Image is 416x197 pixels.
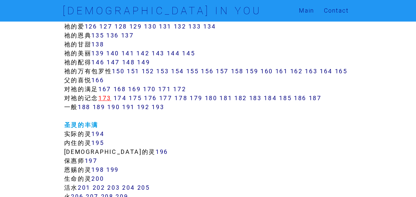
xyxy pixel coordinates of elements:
[121,32,134,39] a: 137
[144,94,157,102] a: 176
[114,94,127,102] a: 174
[78,184,90,191] a: 201
[91,139,104,147] a: 195
[85,157,98,164] a: 197
[91,49,104,57] a: 139
[144,23,157,30] a: 130
[121,49,134,57] a: 141
[122,58,135,66] a: 148
[152,103,164,111] a: 193
[137,184,150,191] a: 205
[93,103,105,111] a: 189
[156,67,169,75] a: 153
[114,85,126,93] a: 168
[320,67,333,75] a: 164
[127,67,139,75] a: 151
[152,49,164,57] a: 143
[205,94,217,102] a: 180
[158,85,171,93] a: 171
[99,23,112,30] a: 127
[234,94,247,102] a: 182
[159,94,172,102] a: 177
[136,49,149,57] a: 142
[115,23,127,30] a: 128
[219,94,232,102] a: 181
[143,85,156,93] a: 170
[129,23,142,30] a: 129
[156,148,168,156] a: 196
[186,67,199,75] a: 155
[64,121,98,129] a: 圣灵的丰满
[203,23,216,30] a: 134
[188,23,201,30] a: 133
[106,32,119,39] a: 136
[107,184,120,191] a: 203
[335,67,347,75] a: 165
[279,94,292,102] a: 185
[275,67,288,75] a: 161
[142,67,154,75] a: 152
[201,67,213,75] a: 156
[216,67,229,75] a: 157
[167,49,180,57] a: 144
[174,94,187,102] a: 178
[171,67,184,75] a: 154
[159,23,171,30] a: 131
[106,166,119,173] a: 199
[305,67,317,75] a: 163
[98,85,111,93] a: 167
[91,58,104,66] a: 146
[308,94,321,102] a: 187
[122,103,135,111] a: 191
[128,85,141,93] a: 169
[264,94,277,102] a: 184
[107,58,120,66] a: 147
[190,94,203,102] a: 179
[78,103,90,111] a: 188
[85,23,97,30] a: 126
[122,184,135,191] a: 204
[260,67,273,75] a: 160
[173,85,186,93] a: 172
[249,94,262,102] a: 183
[91,175,104,182] a: 200
[106,49,119,57] a: 140
[246,67,258,75] a: 159
[91,40,104,48] a: 138
[137,103,150,111] a: 192
[107,103,120,111] a: 190
[98,94,111,102] a: 173
[91,32,104,39] a: 135
[93,184,105,191] a: 202
[91,76,104,84] a: 166
[231,67,244,75] a: 158
[91,166,104,173] a: 198
[294,94,306,102] a: 186
[91,130,104,138] a: 194
[137,58,150,66] a: 149
[290,67,302,75] a: 162
[112,67,124,75] a: 150
[388,167,411,192] iframe: Chat
[174,23,186,30] a: 132
[129,94,142,102] a: 175
[182,49,195,57] a: 145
